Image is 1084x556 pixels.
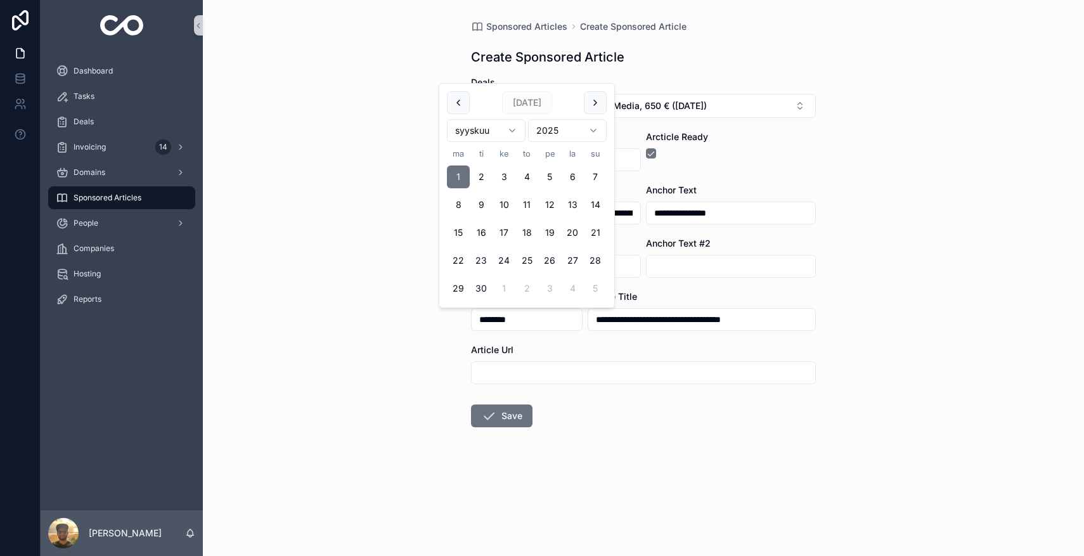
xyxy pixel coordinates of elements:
span: Arcticle Ready [646,131,708,142]
th: keskiviikko [493,147,515,160]
span: Article Url [471,344,513,355]
a: People [48,212,195,235]
button: lauantaina 4. lokakuuta 2025 [561,277,584,300]
img: App logo [100,15,144,36]
button: lauantaina 13. syyskuuta 2025 [561,193,584,216]
button: maanantaina 22. syyskuuta 2025 [447,249,470,272]
th: lauantai [561,147,584,160]
button: tiistaina 2. syyskuuta 2025 [470,165,493,188]
button: tiistaina 23. syyskuuta 2025 [470,249,493,272]
th: perjantai [538,147,561,160]
a: Domains [48,161,195,184]
th: sunnuntai [584,147,607,160]
div: 14 [155,139,171,155]
a: Companies [48,237,195,260]
button: tiistaina 30. syyskuuta 2025 [470,277,493,300]
button: torstaina 2. lokakuuta 2025 [515,277,538,300]
button: perjantaina 3. lokakuuta 2025 [538,277,561,300]
button: sunnuntaina 5. lokakuuta 2025 [584,277,607,300]
a: Reports [48,288,195,311]
p: [PERSON_NAME] [89,527,162,540]
span: Deals [471,77,495,87]
button: maanantaina 8. syyskuuta 2025 [447,193,470,216]
a: Tasks [48,85,195,108]
button: lauantaina 20. syyskuuta 2025 [561,221,584,244]
span: Companies [74,243,114,254]
a: Hosting [48,262,195,285]
button: keskiviikkona 3. syyskuuta 2025 [493,165,515,188]
button: sunnuntaina 21. syyskuuta 2025 [584,221,607,244]
button: sunnuntaina 28. syyskuuta 2025 [584,249,607,272]
button: tiistaina 9. syyskuuta 2025 [470,193,493,216]
span: Dashboard [74,66,113,76]
a: Create Sponsored Article [580,20,687,33]
a: Sponsored Articles [48,186,195,209]
button: torstaina 11. syyskuuta 2025 [515,193,538,216]
span: Anchor Text [646,184,697,195]
span: Anchor Text #2 [646,238,711,249]
button: keskiviikkona 1. lokakuuta 2025 [493,277,515,300]
button: maanantaina 15. syyskuuta 2025 [447,221,470,244]
th: tiistai [470,147,493,160]
button: Today, maanantaina 1. syyskuuta 2025, selected [447,165,470,188]
button: Select Button [471,94,816,118]
a: Sponsored Articles [471,20,567,33]
span: Sponsored Articles [74,193,141,203]
table: syyskuu 2025 [447,147,607,300]
button: tiistaina 16. syyskuuta 2025 [470,221,493,244]
span: Tasks [74,91,94,101]
th: maanantai [447,147,470,160]
button: torstaina 18. syyskuuta 2025 [515,221,538,244]
button: perjantaina 26. syyskuuta 2025 [538,249,561,272]
button: keskiviikkona 17. syyskuuta 2025 [493,221,515,244]
button: lauantaina 6. syyskuuta 2025 [561,165,584,188]
button: perjantaina 5. syyskuuta 2025 [538,165,561,188]
a: Dashboard [48,60,195,82]
th: torstai [515,147,538,160]
button: torstaina 4. syyskuuta 2025 [515,165,538,188]
span: Deals [74,117,94,127]
button: perjantaina 19. syyskuuta 2025 [538,221,561,244]
button: maanantaina 29. syyskuuta 2025 [447,277,470,300]
span: Invoicing [74,142,106,152]
span: Hosting [74,269,101,279]
button: torstaina 25. syyskuuta 2025 [515,249,538,272]
h1: Create Sponsored Article [471,48,624,66]
span: Sponsored Articles [486,20,567,33]
button: Save [471,404,532,427]
button: keskiviikkona 10. syyskuuta 2025 [493,193,515,216]
a: Invoicing14 [48,136,195,158]
button: perjantaina 12. syyskuuta 2025 [538,193,561,216]
div: scrollable content [41,51,203,327]
span: Reports [74,294,101,304]
button: sunnuntaina 14. syyskuuta 2025 [584,193,607,216]
button: sunnuntaina 7. syyskuuta 2025 [584,165,607,188]
button: lauantaina 27. syyskuuta 2025 [561,249,584,272]
span: Domains [74,167,105,178]
button: keskiviikkona 24. syyskuuta 2025 [493,249,515,272]
a: Deals [48,110,195,133]
span: People [74,218,98,228]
